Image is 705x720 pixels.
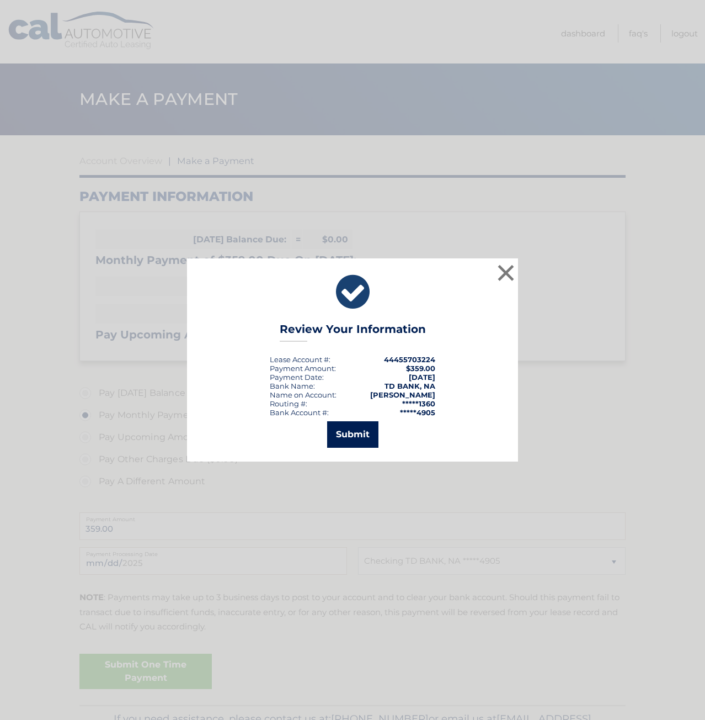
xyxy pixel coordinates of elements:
[270,408,329,417] div: Bank Account #:
[384,355,435,364] strong: 44455703224
[327,421,378,448] button: Submit
[270,364,336,373] div: Payment Amount:
[280,322,426,342] h3: Review Your Information
[406,364,435,373] span: $359.00
[409,373,435,382] span: [DATE]
[270,373,322,382] span: Payment Date
[270,399,307,408] div: Routing #:
[270,382,315,390] div: Bank Name:
[495,262,517,284] button: ×
[270,373,324,382] div: :
[270,390,337,399] div: Name on Account:
[384,382,435,390] strong: TD BANK, NA
[370,390,435,399] strong: [PERSON_NAME]
[270,355,330,364] div: Lease Account #:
